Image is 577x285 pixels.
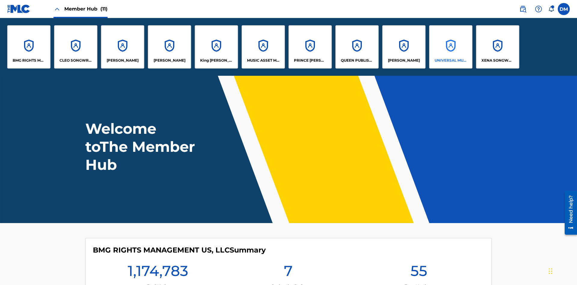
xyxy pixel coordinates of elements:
span: (11) [100,6,108,12]
a: Accounts[PERSON_NAME] [382,25,426,69]
p: PRINCE MCTESTERSON [294,58,327,63]
span: Member Hub [64,5,108,12]
p: XENA SONGWRITER [481,58,514,63]
a: AccountsCLEO SONGWRITER [54,25,97,69]
div: Notifications [548,6,554,12]
iframe: Resource Center [560,188,577,238]
a: AccountsQUEEN PUBLISHA [335,25,379,69]
a: AccountsPRINCE [PERSON_NAME] [288,25,332,69]
h4: BMG RIGHTS MANAGEMENT US, LLC [93,246,266,255]
div: User Menu [558,3,570,15]
img: search [519,5,527,13]
p: ELVIS COSTELLO [107,58,139,63]
a: Accounts[PERSON_NAME] [101,25,144,69]
h1: 55 [411,262,427,283]
h1: 7 [284,262,293,283]
p: QUEEN PUBLISHA [341,58,374,63]
iframe: Chat Widget [547,256,577,285]
div: Drag [549,262,552,280]
img: MLC Logo [7,5,30,13]
p: MUSIC ASSET MANAGEMENT (MAM) [247,58,280,63]
a: Public Search [517,3,529,15]
p: BMG RIGHTS MANAGEMENT US, LLC [13,58,45,63]
a: AccountsMUSIC ASSET MANAGEMENT (MAM) [242,25,285,69]
a: AccountsKing [PERSON_NAME] [195,25,238,69]
p: RONALD MCTESTERSON [388,58,420,63]
img: help [535,5,542,13]
a: AccountsBMG RIGHTS MANAGEMENT US, LLC [7,25,50,69]
a: Accounts[PERSON_NAME] [148,25,191,69]
a: AccountsUNIVERSAL MUSIC PUB GROUP [429,25,472,69]
a: AccountsXENA SONGWRITER [476,25,519,69]
p: King McTesterson [200,58,233,63]
p: UNIVERSAL MUSIC PUB GROUP [435,58,467,63]
div: Help [533,3,545,15]
p: CLEO SONGWRITER [60,58,92,63]
h1: 1,174,783 [128,262,188,283]
img: Close [53,5,61,13]
h1: Welcome to The Member Hub [85,120,198,174]
p: EYAMA MCSINGER [154,58,185,63]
